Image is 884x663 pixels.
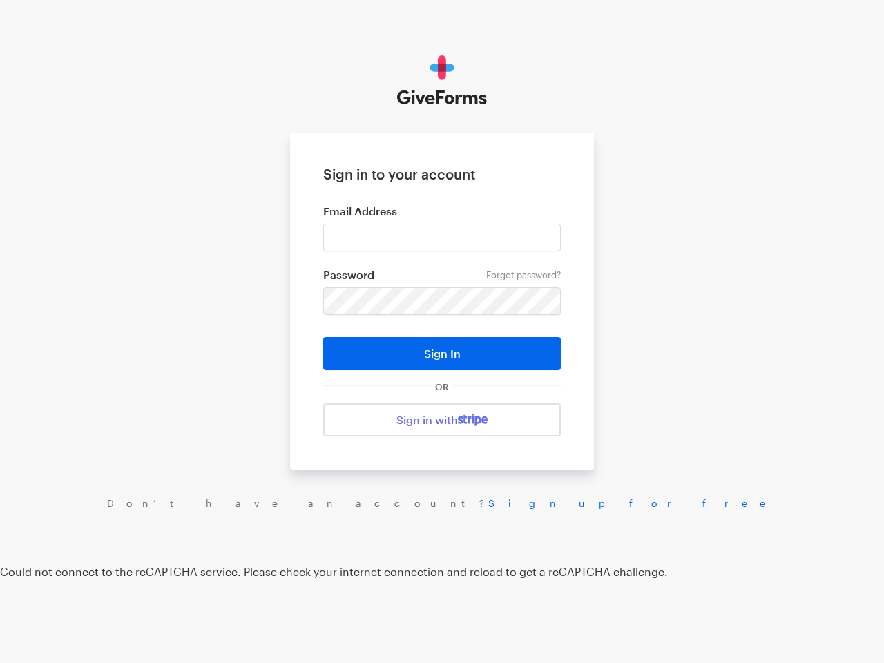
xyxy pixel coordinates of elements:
[397,55,488,105] img: GiveForms
[486,269,561,280] a: Forgot password?
[488,497,778,509] a: Sign up for free
[323,204,561,218] label: Email Address
[323,166,561,182] h1: Sign in to your account
[14,497,870,510] div: Don’t have an account?
[458,414,488,426] img: stripe-07469f1003232ad58a8838275b02f7af1ac9ba95304e10fa954b414cd571f63b.svg
[323,403,561,436] a: Sign in with
[323,268,561,282] label: Password
[323,337,561,370] button: Sign In
[432,381,452,392] span: OR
